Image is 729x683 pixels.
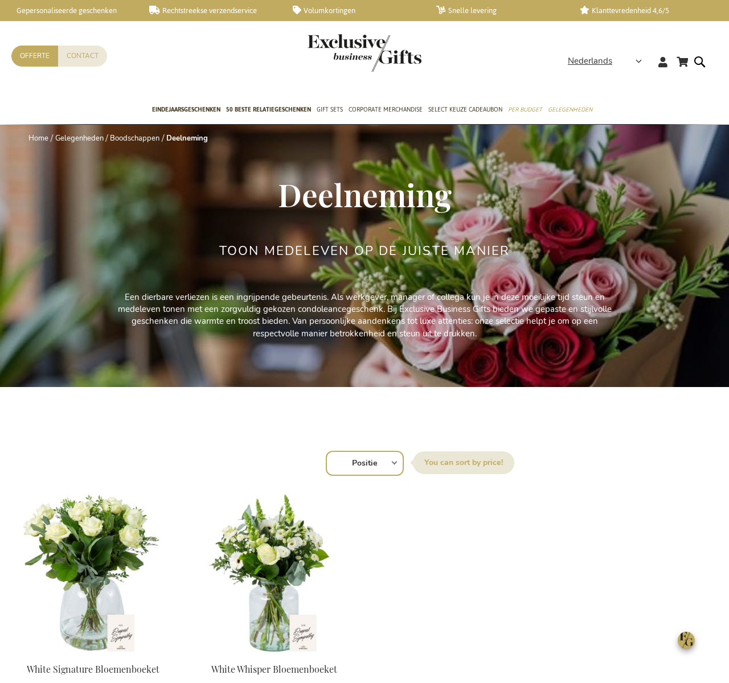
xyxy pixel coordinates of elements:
[152,104,220,116] span: Eindejaarsgeschenken
[428,96,502,125] a: Select Keuze Cadeaubon
[568,55,612,68] span: Nederlands
[508,104,542,116] span: Per Budget
[11,46,58,67] a: Offerte
[317,96,343,125] a: Gift Sets
[11,649,174,660] a: White Signature Flower Bouquet
[6,6,131,15] a: Gepersonaliseerde geschenken
[580,6,705,15] a: Klanttevredenheid 4,6/5
[317,104,343,116] span: Gift Sets
[193,649,355,660] a: White Whisper Flower Bouquet
[110,133,159,143] a: Boodschappen
[28,133,48,143] a: Home
[149,6,275,15] a: Rechtstreekse verzendservice
[413,451,514,474] label: Sorteer op
[428,104,502,116] span: Select Keuze Cadeaubon
[548,96,592,125] a: Gelegenheden
[226,96,311,125] a: 50 beste relatiegeschenken
[308,34,364,72] a: store logo
[219,244,510,258] h2: TOON MEDELEVEN OP DE JUISTE MANIER
[193,494,355,653] img: White Whisper Flower Bouquet
[166,133,208,143] strong: Deelneming
[211,663,337,675] a: White Whisper Bloemenboeket
[349,96,423,125] a: Corporate Merchandise
[548,104,592,116] span: Gelegenheden
[55,133,104,143] a: Gelegenheden
[349,104,423,116] span: Corporate Merchandise
[152,96,220,125] a: Eindejaarsgeschenken
[58,46,107,67] a: Contact
[11,494,174,653] img: White Signature Flower Bouquet
[226,104,311,116] span: 50 beste relatiegeschenken
[27,663,159,675] a: White Signature Bloemenboeket
[308,34,421,72] img: Exclusive Business gifts logo
[293,6,418,15] a: Volumkortingen
[108,291,621,340] p: Een dierbare verliezen is een ingrijpende gebeurtenis. Als werkgever, manager of collega kun je i...
[508,96,542,125] a: Per Budget
[436,6,562,15] a: Snelle levering
[278,173,452,215] span: Deelneming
